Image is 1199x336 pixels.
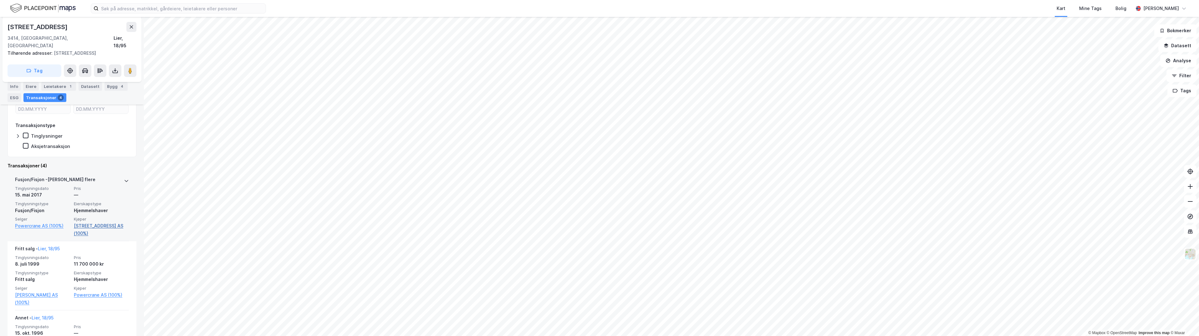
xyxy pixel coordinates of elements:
div: [PERSON_NAME] [1143,5,1179,12]
div: Transaksjoner (4) [8,162,136,170]
a: Lier, 18/95 [32,315,54,320]
div: Eiere [23,82,39,91]
span: Eierskapstype [74,270,129,276]
span: Selger [15,286,70,291]
div: Lier, 18/95 [114,34,136,49]
a: [STREET_ADDRESS] AS (100%) [74,222,129,237]
span: Pris [74,255,129,260]
button: Tags [1167,84,1196,97]
div: [STREET_ADDRESS] [8,49,131,57]
span: Tinglysningsdato [15,255,70,260]
div: 11 700 000 kr [74,260,129,268]
span: Tinglysningstype [15,270,70,276]
iframe: Chat Widget [1168,306,1199,336]
div: Transaksjoner [23,93,66,102]
div: Info [8,82,21,91]
span: Pris [74,186,129,191]
div: Mine Tags [1079,5,1102,12]
div: Aksjetransaksjon [31,143,70,149]
div: Hjemmelshaver [74,207,129,214]
div: [STREET_ADDRESS] [8,22,69,32]
div: Tinglysninger [31,133,63,139]
div: Bolig [1115,5,1126,12]
a: Powercrane AS (100%) [74,291,129,299]
a: [PERSON_NAME] AS (100%) [15,291,70,306]
img: Z [1184,248,1196,260]
span: Tinglysningsdato [15,186,70,191]
div: Fritt salg [15,276,70,283]
div: Annet - [15,314,54,324]
div: Hjemmelshaver [74,276,129,283]
div: Leietakere [41,82,76,91]
span: Tilhørende adresser: [8,50,54,56]
span: Selger [15,216,70,222]
div: Datasett [79,82,102,91]
span: Kjøper [74,216,129,222]
div: 4 [58,94,64,101]
div: 3414, [GEOGRAPHIC_DATA], [GEOGRAPHIC_DATA] [8,34,114,49]
div: Fritt salg - [15,245,60,255]
div: 15. mai 2017 [15,191,70,199]
input: Søk på adresse, matrikkel, gårdeiere, leietakere eller personer [99,4,266,13]
button: Bokmerker [1154,24,1196,37]
span: Eierskapstype [74,201,129,206]
div: Kart [1057,5,1065,12]
div: ESG [8,93,21,102]
span: Kjøper [74,286,129,291]
div: Fusjon/Fisjon - [PERSON_NAME] flere [15,176,95,186]
input: DD.MM.YYYY [16,104,70,114]
div: 4 [119,83,125,89]
button: Datasett [1158,39,1196,52]
a: OpenStreetMap [1107,331,1137,335]
div: Bygg [105,82,128,91]
button: Analyse [1160,54,1196,67]
div: 1 [67,83,74,89]
div: Fusjon/Fisjon [15,207,70,214]
button: Filter [1166,69,1196,82]
a: Mapbox [1088,331,1105,335]
span: Pris [74,324,129,329]
div: 8. juli 1999 [15,260,70,268]
div: Transaksjonstype [15,122,55,129]
button: Tag [8,64,61,77]
a: Improve this map [1139,331,1170,335]
a: Lier, 18/95 [38,246,60,251]
span: Tinglysningsdato [15,324,70,329]
div: — [74,191,129,199]
div: Kontrollprogram for chat [1168,306,1199,336]
span: Tinglysningstype [15,201,70,206]
img: logo.f888ab2527a4732fd821a326f86c7f29.svg [10,3,76,14]
input: DD.MM.YYYY [74,104,128,114]
a: Powercrane AS (100%) [15,222,70,230]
